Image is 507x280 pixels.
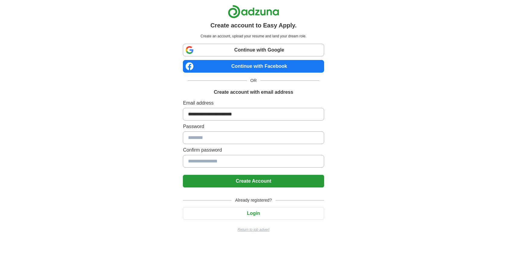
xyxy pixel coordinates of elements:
[183,211,324,216] a: Login
[183,123,324,130] label: Password
[183,146,324,154] label: Confirm password
[228,5,279,18] img: Adzuna logo
[247,77,260,84] span: OR
[183,99,324,107] label: Email address
[183,60,324,73] a: Continue with Facebook
[214,89,293,96] h1: Create account with email address
[183,207,324,220] button: Login
[183,44,324,56] a: Continue with Google
[231,197,275,203] span: Already registered?
[184,33,323,39] p: Create an account, upload your resume and land your dream role.
[183,175,324,187] button: Create Account
[210,21,297,30] h1: Create account to Easy Apply.
[183,227,324,232] a: Return to job advert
